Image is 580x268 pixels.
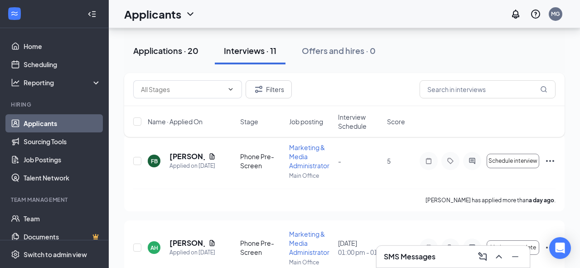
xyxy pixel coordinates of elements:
[240,152,284,170] div: Phone Pre-Screen
[445,244,456,251] svg: Tag
[545,156,556,166] svg: Ellipses
[11,196,99,204] div: Team Management
[302,45,376,56] div: Offers and hires · 0
[545,242,556,253] svg: Ellipses
[24,114,101,132] a: Applicants
[227,86,234,93] svg: ChevronDown
[549,237,571,259] div: Open Intercom Messenger
[141,84,223,94] input: All Stages
[289,258,333,266] p: Main Office
[24,55,101,73] a: Scheduling
[24,250,87,259] div: Switch to admin view
[338,248,382,257] span: 01:00 pm - 01:15 pm
[224,45,276,56] div: Interviews · 11
[540,86,547,93] svg: MagnifyingGlass
[253,84,264,95] svg: Filter
[10,9,19,18] svg: WorkstreamLogo
[289,117,323,126] span: Job posting
[24,169,101,187] a: Talent Network
[492,249,506,264] button: ChevronUp
[467,244,478,251] svg: ActiveChat
[24,78,101,87] div: Reporting
[530,9,541,19] svg: QuestionInfo
[425,196,556,204] p: [PERSON_NAME] has applied more than .
[475,249,490,264] button: ComposeMessage
[338,157,341,165] span: -
[338,112,382,131] span: Interview Schedule
[508,249,522,264] button: Minimize
[24,210,101,228] a: Team
[488,158,537,164] span: Schedule interview
[423,244,434,251] svg: Note
[493,251,504,262] svg: ChevronUp
[169,161,216,171] div: Applied on [DATE]
[124,6,181,22] h1: Applicants
[169,248,216,257] div: Applied on [DATE]
[445,157,456,165] svg: Tag
[148,117,203,126] span: Name · Applied On
[384,252,435,262] h3: SMS Messages
[24,132,101,151] a: Sourcing Tools
[11,250,20,259] svg: Settings
[467,157,478,165] svg: ActiveChat
[387,244,391,252] span: 4
[24,37,101,55] a: Home
[487,154,539,168] button: Schedule interview
[151,157,158,165] div: FB
[423,157,434,165] svg: Note
[289,143,329,170] span: Marketing & Media Administrator
[185,9,196,19] svg: ChevronDown
[11,101,99,108] div: Hiring
[246,80,292,98] button: Filter Filters
[87,10,97,19] svg: Collapse
[338,239,382,257] div: [DATE]
[490,244,536,251] span: Mark as complete
[240,117,258,126] span: Stage
[487,240,539,255] button: Mark as complete
[289,172,333,180] p: Main Office
[169,238,205,248] h5: [PERSON_NAME]
[240,239,284,257] div: Phone Pre-Screen
[24,151,101,169] a: Job Postings
[529,197,554,204] b: a day ago
[11,78,20,87] svg: Analysis
[24,228,101,246] a: DocumentsCrown
[510,9,521,19] svg: Notifications
[387,117,405,126] span: Score
[133,45,198,56] div: Applications · 20
[150,244,158,252] div: AH
[477,251,488,262] svg: ComposeMessage
[289,230,329,256] span: Marketing & Media Administrator
[387,157,391,165] span: 5
[208,239,216,247] svg: Document
[551,10,560,18] div: MG
[420,80,556,98] input: Search in interviews
[510,251,521,262] svg: Minimize
[169,151,205,161] h5: [PERSON_NAME]
[208,153,216,160] svg: Document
